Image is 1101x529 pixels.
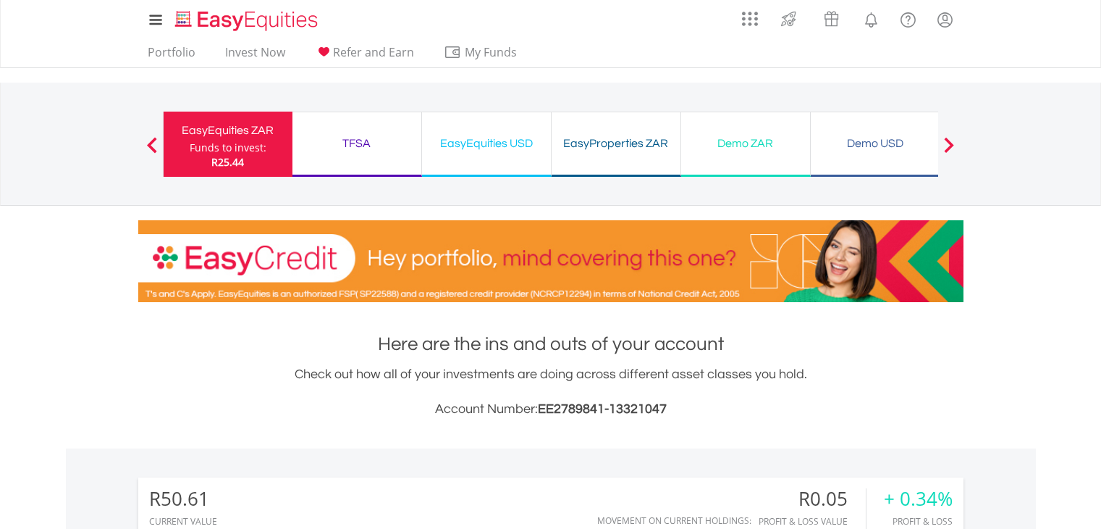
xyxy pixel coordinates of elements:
img: vouchers-v2.svg [819,7,843,30]
div: R50.61 [149,488,217,509]
a: Portfolio [142,45,201,67]
h3: Account Number: [138,399,963,420]
div: Profit & Loss Value [759,517,866,526]
img: EasyCredit Promotion Banner [138,220,963,302]
a: Home page [169,4,324,33]
a: Notifications [853,4,890,33]
div: Demo USD [819,133,931,154]
span: R25.44 [211,155,244,169]
div: EasyEquities ZAR [172,120,284,141]
img: thrive-v2.svg [777,7,801,30]
div: Demo ZAR [690,133,801,154]
img: EasyEquities_Logo.png [172,9,324,33]
a: FAQ's and Support [890,4,927,33]
div: Check out how all of your investments are doing across different asset classes you hold. [138,365,963,420]
a: Vouchers [810,4,853,30]
img: grid-menu-icon.svg [742,11,758,27]
div: EasyEquities USD [431,133,542,154]
h1: Here are the ins and outs of your account [138,331,963,357]
div: EasyProperties ZAR [560,133,672,154]
div: + 0.34% [884,488,953,509]
a: Refer and Earn [309,45,420,67]
button: Next [935,144,963,159]
span: My Funds [444,43,539,62]
a: AppsGrid [733,4,767,27]
div: TFSA [301,133,413,154]
div: R0.05 [759,488,866,509]
a: My Profile [927,4,963,36]
a: Invest Now [219,45,291,67]
div: Profit & Loss [884,517,953,526]
div: CURRENT VALUE [149,517,217,526]
button: Previous [138,144,166,159]
span: Refer and Earn [333,44,414,60]
div: Funds to invest: [190,141,266,155]
div: Movement on Current Holdings: [597,516,751,525]
span: EE2789841-13321047 [538,402,667,416]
